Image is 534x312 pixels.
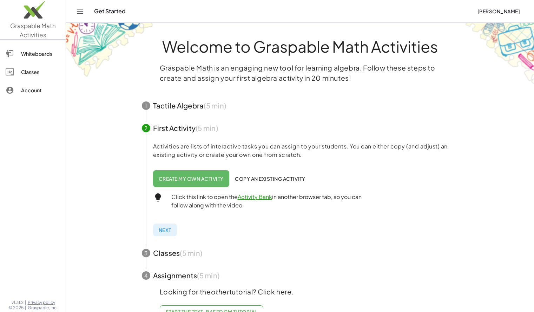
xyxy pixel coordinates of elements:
div: 4 [142,271,150,280]
div: 3 [142,249,150,257]
span: [PERSON_NAME] [477,8,520,14]
button: Toggle navigation [74,6,86,17]
span: Next [159,227,171,233]
button: 4Assignments(5 min) [133,264,467,287]
button: Next [153,224,177,236]
button: 3Classes(5 min) [133,242,467,264]
button: [PERSON_NAME] [472,5,526,18]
